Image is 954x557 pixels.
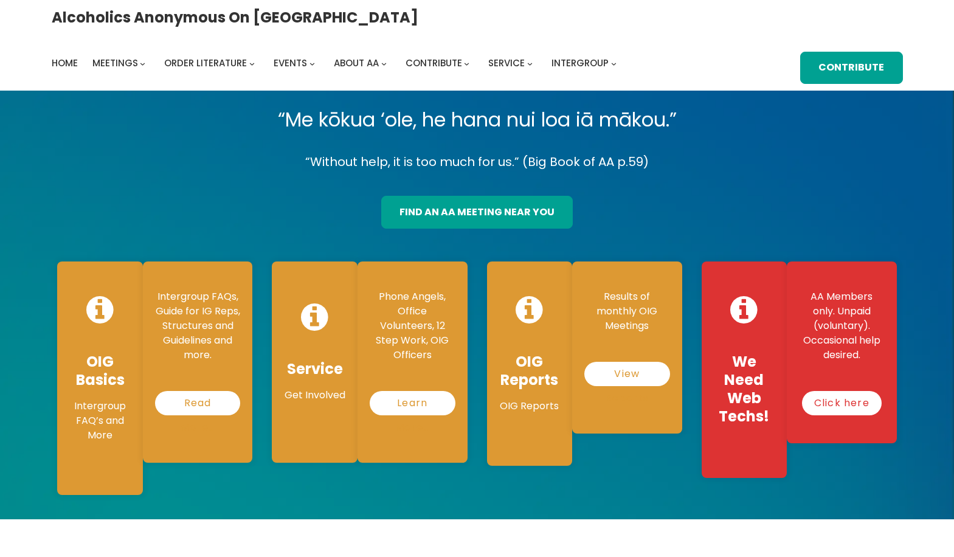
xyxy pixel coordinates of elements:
a: Contribute [800,52,902,85]
a: Home [52,55,78,72]
a: Learn More… [370,391,455,415]
a: Intergroup [551,55,609,72]
a: Contribute [406,55,462,72]
p: Phone Angels, Office Volunteers, 12 Step Work, OIG Officers [370,289,455,362]
h4: We Need Web Techs! [714,353,775,426]
p: OIG Reports [499,399,561,413]
span: Order Literature [164,57,247,69]
button: Intergroup submenu [611,61,617,66]
p: “Me kōkua ‘ole, he hana nui loa iā mākou.” [47,103,906,137]
span: Meetings [92,57,138,69]
span: About AA [334,57,379,69]
button: Order Literature submenu [249,61,255,66]
p: Intergroup FAQs, Guide for IG Reps, Structures and Guidelines and more. [155,289,241,362]
a: Events [274,55,307,72]
button: About AA submenu [381,61,387,66]
button: Events submenu [309,61,315,66]
span: Events [274,57,307,69]
a: View Reports [584,362,670,386]
a: Read More… [155,391,241,415]
h4: OIG Reports [499,353,561,389]
a: Click here [802,391,882,415]
span: Service [488,57,525,69]
h4: OIG Basics [69,353,131,389]
a: find an aa meeting near you [381,196,573,229]
p: Intergroup FAQ’s and More [69,399,131,443]
nav: Intergroup [52,55,621,72]
span: Home [52,57,78,69]
p: “Without help, it is too much for us.” (Big Book of AA p.59) [47,151,906,173]
button: Meetings submenu [140,61,145,66]
p: Get Involved [284,388,345,403]
span: Contribute [406,57,462,69]
a: About AA [334,55,379,72]
button: Contribute submenu [464,61,469,66]
span: Intergroup [551,57,609,69]
p: Results of monthly OIG Meetings [584,289,670,333]
p: AA Members only. Unpaid (voluntary). Occasional help desired. [799,289,885,362]
h4: Service [284,360,345,378]
a: Service [488,55,525,72]
a: Meetings [92,55,138,72]
a: Alcoholics Anonymous on [GEOGRAPHIC_DATA] [52,4,418,30]
button: Service submenu [527,61,533,66]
